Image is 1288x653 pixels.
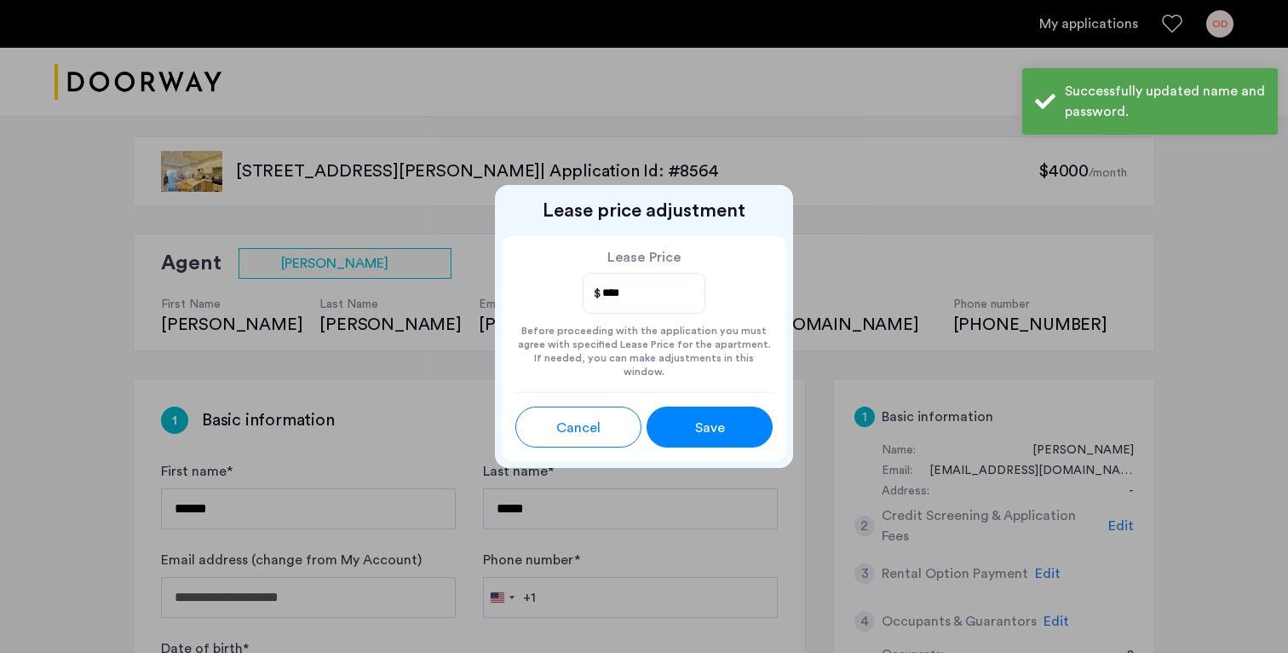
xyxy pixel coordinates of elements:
[1065,81,1265,122] div: Successfully updated name and password.
[695,418,725,438] span: Save
[556,418,601,438] span: Cancel
[502,199,786,222] h2: Lease price adjustment
[647,407,773,448] button: button
[583,250,706,266] label: Lease Price
[515,314,773,379] div: Before proceeding with the application you must agree with specified Lease Price for the apartmen...
[515,407,641,448] button: button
